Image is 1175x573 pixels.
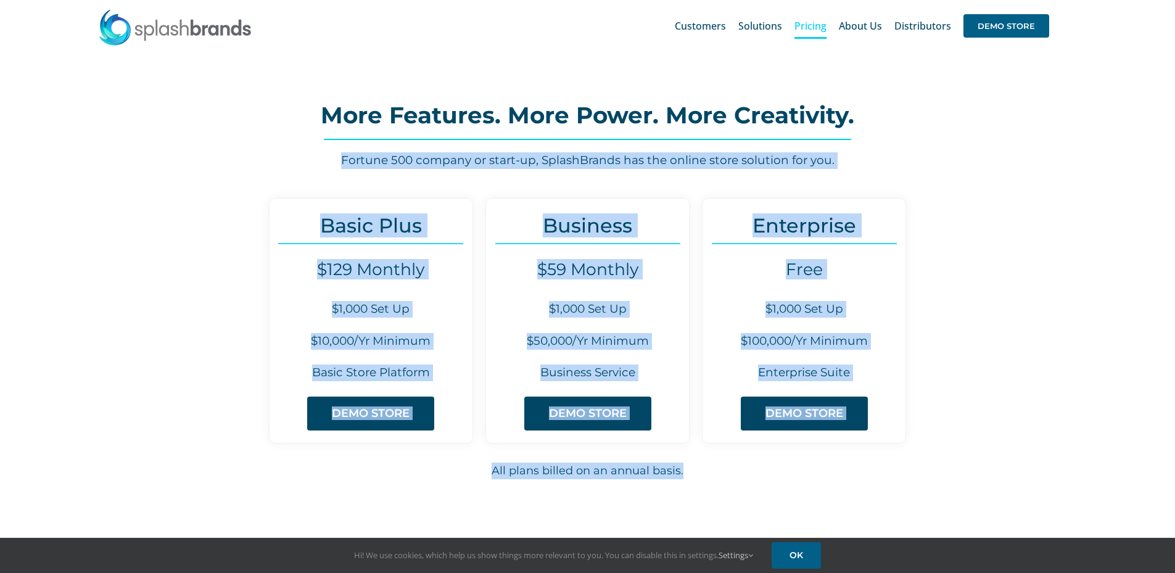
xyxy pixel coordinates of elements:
[354,550,753,561] span: Hi! We use cookies, which help us show things more relevant to you. You can disable this in setti...
[524,397,651,431] a: DEMO STORE
[155,103,1019,128] h2: More Features. More Power. More Creativity.
[486,333,689,350] h6: $50,000/Yr Minimum
[270,365,472,381] h6: Basic Store Platform
[307,397,434,431] a: DEMO STORE
[894,21,951,31] span: Distributors
[772,542,821,569] a: OK
[549,407,627,420] span: DEMO STORE
[839,21,882,31] span: About Us
[270,333,472,350] h6: $10,000/Yr Minimum
[703,333,905,350] h6: $100,000/Yr Minimum
[963,6,1049,46] a: DEMO STORE
[703,214,905,237] h3: Enterprise
[155,152,1019,169] h6: Fortune 500 company or start-up, SplashBrands has the online store solution for you.
[703,301,905,318] h6: $1,000 Set Up
[332,407,410,420] span: DEMO STORE
[765,407,843,420] span: DEMO STORE
[963,14,1049,38] span: DEMO STORE
[486,260,689,279] h4: $59 Monthly
[270,260,472,279] h4: $129 Monthly
[894,6,951,46] a: Distributors
[741,397,868,431] a: DEMO STORE
[486,365,689,381] h6: Business Service
[703,260,905,279] h4: Free
[719,550,753,561] a: Settings
[794,6,827,46] a: Pricing
[156,463,1020,479] h6: All plans billed on an annual basis.
[675,6,726,46] a: Customers
[794,21,827,31] span: Pricing
[486,214,689,237] h3: Business
[675,6,1049,46] nav: Main Menu
[738,21,782,31] span: Solutions
[675,21,726,31] span: Customers
[270,214,472,237] h3: Basic Plus
[486,301,689,318] h6: $1,000 Set Up
[703,365,905,381] h6: Enterprise Suite
[270,301,472,318] h6: $1,000 Set Up
[98,9,252,46] img: SplashBrands.com Logo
